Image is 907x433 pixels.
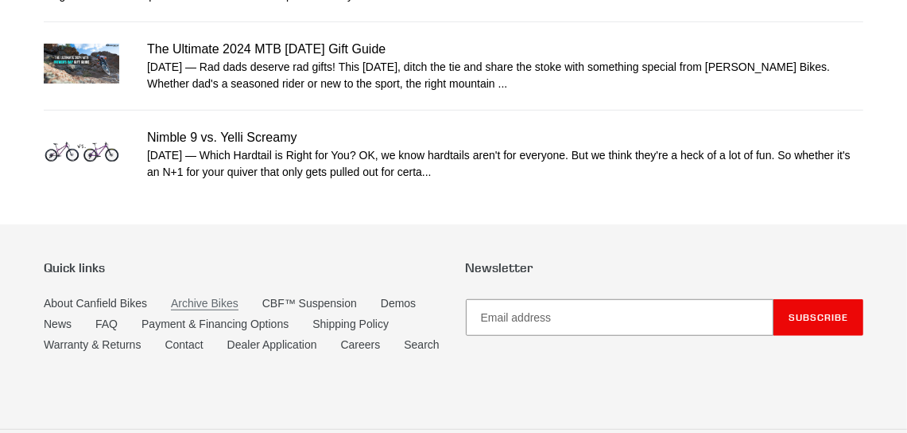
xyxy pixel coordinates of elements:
a: Dealer Application [227,338,317,351]
a: Careers [341,338,381,351]
a: Contact [165,338,203,351]
a: Warranty & Returns [44,338,141,351]
a: Search [404,338,439,351]
p: Quick links [44,260,442,275]
a: News [44,318,72,330]
span: Subscribe [789,311,848,323]
a: Archive Bikes [171,297,238,310]
a: Demos [381,297,416,310]
a: Shipping Policy [312,318,389,330]
input: Email address [466,299,774,336]
p: Newsletter [466,260,864,275]
a: Payment & Financing Options [141,318,289,330]
a: CBF™ Suspension [262,297,357,310]
a: About Canfield Bikes [44,297,147,310]
a: FAQ [95,318,118,330]
button: Subscribe [773,299,863,336]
